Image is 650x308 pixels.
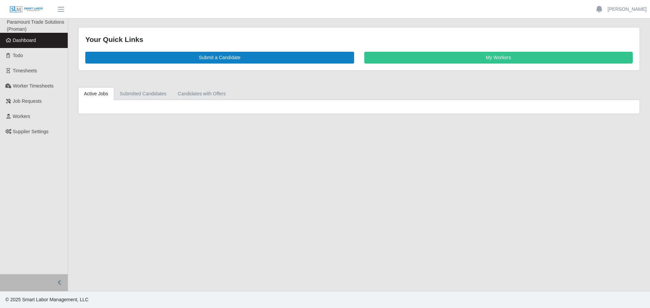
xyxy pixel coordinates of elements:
a: Active Jobs [78,87,114,100]
span: Supplier Settings [13,129,49,134]
a: Candidates with Offers [172,87,231,100]
img: SLM Logo [9,6,43,13]
span: Paramount Trade Solutions (Proman) [7,19,64,32]
span: © 2025 Smart Labor Management, LLC [5,297,88,302]
span: Dashboard [13,38,36,43]
a: Submitted Candidates [114,87,172,100]
div: Your Quick Links [85,34,633,45]
span: Todo [13,53,23,58]
span: Worker Timesheets [13,83,53,89]
a: My Workers [364,52,633,64]
span: Job Requests [13,98,42,104]
a: [PERSON_NAME] [608,6,647,13]
span: Timesheets [13,68,37,73]
a: Submit a Candidate [85,52,354,64]
span: Workers [13,114,30,119]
